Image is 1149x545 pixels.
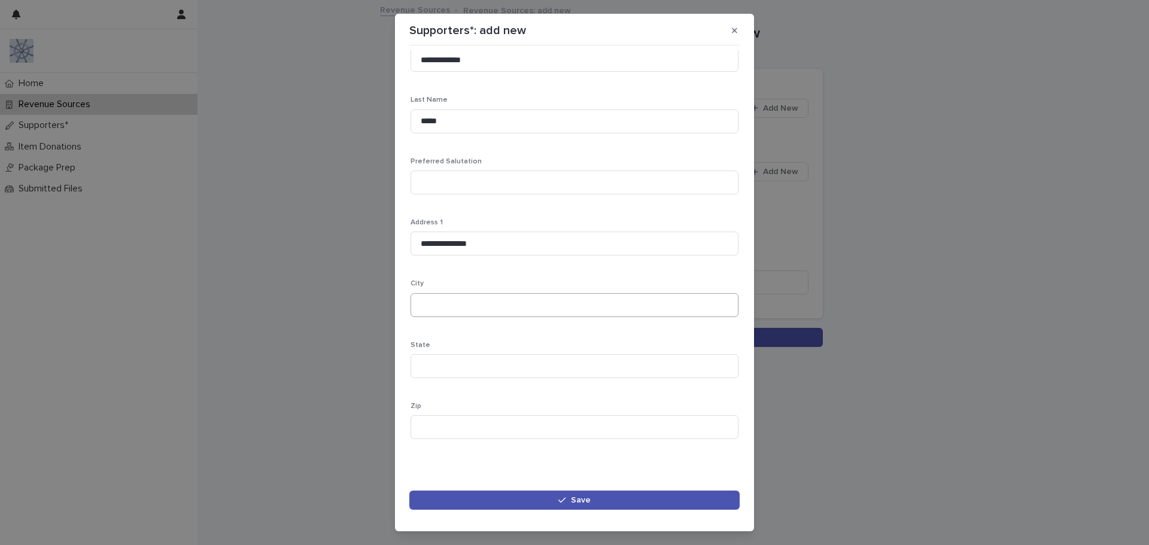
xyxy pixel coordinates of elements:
span: State [411,342,430,349]
span: Last Name [411,96,448,103]
span: Save [571,496,591,504]
span: City [411,280,424,287]
p: Supporters*: add new [409,23,526,38]
span: Zip [411,403,421,410]
span: Preferred Salutation [411,158,482,165]
span: Address 1 [411,219,443,226]
button: Save [409,491,740,510]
